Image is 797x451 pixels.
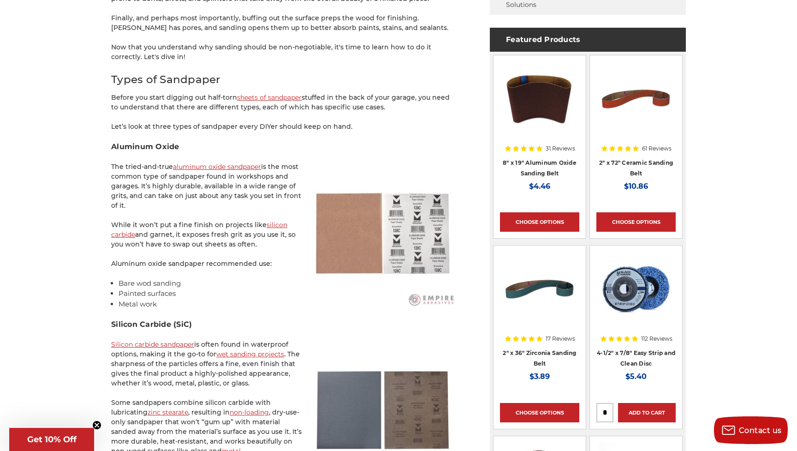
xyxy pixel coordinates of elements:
img: 2" x 36" Zirconia Pipe Sanding Belt [503,252,577,326]
a: aluminum oxide sandpaper [173,162,261,171]
a: zinc stearate [148,408,188,416]
span: $5.40 [625,372,647,381]
span: 17 Reviews [546,336,575,342]
span: 112 Reviews [641,336,672,342]
span: $4.46 [529,182,550,191]
a: 2" x 36" Zirconia Sanding Belt [503,349,576,367]
li: Metal work [119,299,457,310]
a: sheets of sandpaper [237,93,302,102]
a: Silicon carbide sandpaper [111,340,194,349]
span: $3.89 [529,372,550,381]
p: Before you start digging out half-torn stuffed in the back of your garage, you need to understand... [111,93,457,112]
img: 2" x 72" Ceramic Pipe Sanding Belt [599,62,673,136]
a: silicon carbide [111,221,287,239]
p: Finally, and perhaps most importantly, buffing out the surface preps the wood for finishing. [PER... [111,13,457,33]
a: Choose Options [500,403,579,422]
a: 2" x 36" Zirconia Pipe Sanding Belt [500,252,579,331]
a: Add to Cart [618,403,676,422]
a: non-loading [230,408,269,416]
a: 4-1/2" x 7/8" Easy Strip and Clean Disc [596,252,676,331]
img: aluminum oxide 8x19 sanding belt [503,62,577,136]
span: $10.86 [624,182,648,191]
span: Contact us [739,426,782,435]
a: wet sanding projects [216,350,284,358]
p: While it won’t put a fine finish on projects like and garnet, it exposes fresh grit as you use it... [111,220,457,249]
li: Bare wod sanding [119,278,457,289]
img: 4-1/2" x 7/8" Easy Strip and Clean Disc [596,252,676,326]
a: 2" x 72" Ceramic Sanding Belt [599,159,673,177]
li: Painted surfaces [119,289,457,299]
img: 9x11 Aluminum oxide sandpaper sheets from Empire Abrasives [307,157,457,307]
a: Choose Options [596,212,676,232]
a: 4-1/2" x 7/8" Easy Strip and Clean Disc [597,349,675,367]
p: The tried-and-true is the most common type of sandpaper found in workshops and garages. It’s high... [111,162,457,210]
button: Contact us [714,416,788,444]
h3: Aluminum Oxide [111,141,457,152]
h2: Types of Sandpaper [111,72,457,88]
div: Get 10% OffClose teaser [9,428,94,451]
span: Get 10% Off [27,434,77,445]
p: Now that you understand why sanding should be non-negotiable, it's time to learn how to do it cor... [111,42,457,62]
h4: Featured Products [490,28,686,52]
span: 61 Reviews [642,146,672,151]
p: is often found in waterproof options, making it the go-to for . The sharpness of the particles of... [111,340,457,388]
a: 2" x 72" Ceramic Pipe Sanding Belt [596,62,676,141]
a: aluminum oxide 8x19 sanding belt [500,62,579,141]
p: Aluminum oxide sandpaper recommended use: [111,259,457,269]
span: 31 Reviews [546,146,575,151]
p: Let’s look at three types of sandpaper every DIYer should keep on hand. [111,122,457,132]
a: Choose Options [500,212,579,232]
button: Close teaser [92,421,101,430]
a: 8" x 19" Aluminum Oxide Sanding Belt [503,159,577,177]
h3: Silicon Carbide (SiC) [111,319,457,330]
